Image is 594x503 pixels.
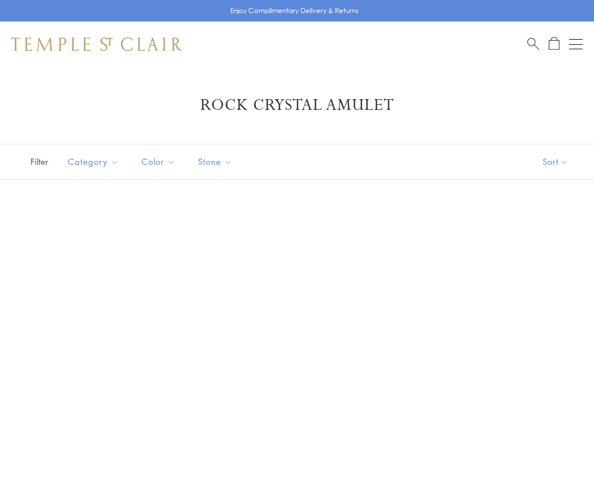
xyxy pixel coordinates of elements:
[190,149,241,174] button: Stone
[62,155,127,169] span: Category
[549,37,559,51] a: Open Shopping Bag
[230,5,359,16] p: Enjoy Complimentary Delivery & Returns
[527,37,539,51] a: Search
[136,155,184,169] span: Color
[569,37,583,51] button: Open navigation
[192,155,241,169] span: Stone
[133,149,184,174] button: Color
[59,149,127,174] button: Category
[28,95,566,116] h1: Rock Crystal Amulet
[517,144,594,179] button: Show sort by
[11,37,182,51] img: Temple St. Clair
